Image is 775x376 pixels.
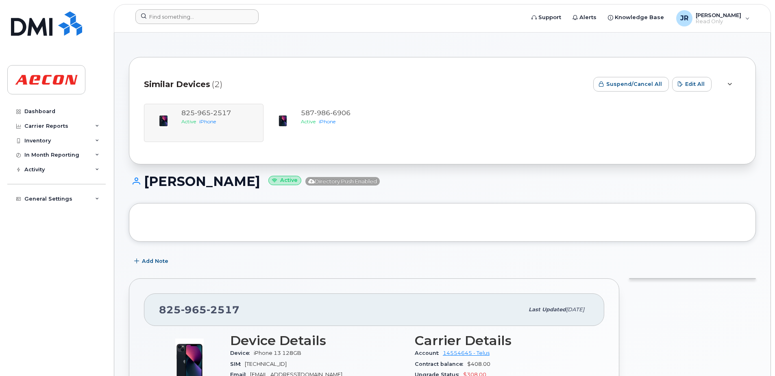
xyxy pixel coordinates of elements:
[207,304,239,316] span: 2517
[314,109,330,117] span: 986
[230,350,254,356] span: Device
[230,333,405,348] h3: Device Details
[685,80,705,88] span: Edit All
[275,113,291,129] img: image20231002-3703462-1ig824h.jpeg
[672,77,712,92] button: Edit All
[301,118,316,125] span: Active
[467,361,490,367] span: $408.00
[415,333,590,348] h3: Carrier Details
[159,304,239,316] span: 825
[301,109,350,117] span: 587
[129,174,756,188] h1: [PERSON_NAME]
[129,254,175,269] button: Add Note
[212,79,222,90] span: (2)
[268,109,378,137] a: 5879866906ActiveiPhone
[319,118,335,125] span: iPhone
[305,177,380,186] span: Directory Push Enabled
[443,350,490,356] a: 14554645 - Telus
[181,304,207,316] span: 965
[415,350,443,356] span: Account
[245,361,287,367] span: [TECHNICAL_ID]
[144,79,210,90] span: Similar Devices
[330,109,350,117] span: 6906
[230,361,245,367] span: SIM
[142,257,168,265] span: Add Note
[529,306,566,313] span: Last updated
[606,80,662,88] span: Suspend/Cancel All
[254,350,301,356] span: iPhone 13 128GB
[566,306,584,313] span: [DATE]
[268,176,301,185] small: Active
[593,77,669,92] button: Suspend/Cancel All
[415,361,467,367] span: Contract balance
